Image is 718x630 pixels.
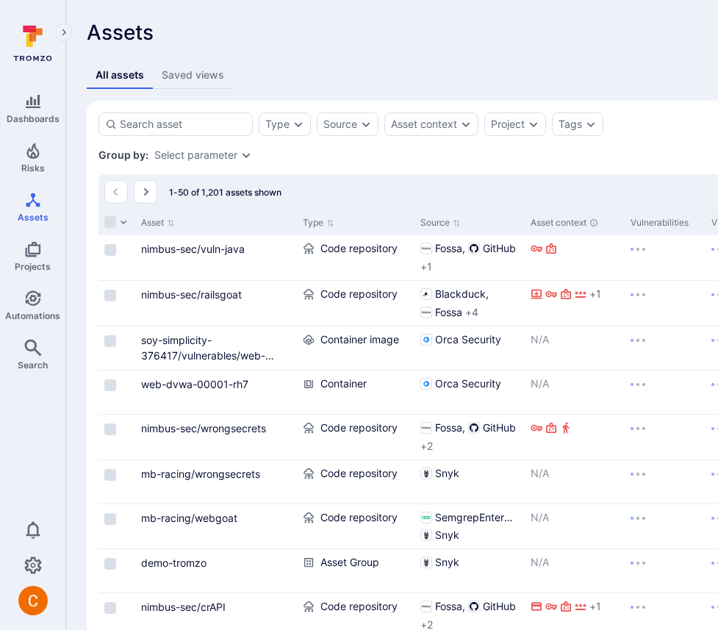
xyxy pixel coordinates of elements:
[625,415,706,459] div: Cell for Vulnerabilities
[320,376,367,391] span: Container
[98,326,135,370] div: Cell for selection
[531,216,619,229] div: Asset context
[531,466,619,481] p: N/A
[135,326,297,370] div: Cell for Asset
[625,504,706,548] div: Cell for Vulnerabilities
[414,504,525,548] div: Cell for Source
[589,599,601,614] span: + 1
[435,332,501,347] span: Orca Security
[98,549,135,593] div: Cell for selection
[483,420,516,435] span: GitHub
[625,460,706,504] div: Cell for Vulnerabilities
[323,118,357,130] button: Source
[135,460,297,504] div: Cell for Asset
[625,235,706,280] div: Cell for Vulnerabilities
[15,261,51,272] span: Projects
[297,371,414,414] div: Cell for Type
[87,21,154,44] span: Assets
[525,504,625,548] div: Cell for Asset context
[141,378,248,390] a: web-dvwa-00001-rh7
[320,241,398,256] span: Code repository
[104,513,116,525] span: Select row
[292,118,304,130] button: Expand dropdown
[297,281,414,326] div: Cell for Type
[55,24,73,41] button: Expand navigation menu
[435,510,519,525] span: SemgrepEnterprise
[141,288,242,301] a: nimbus-sec/railsgoat
[297,549,414,593] div: Cell for Type
[420,440,433,452] span: + 2
[525,281,625,326] div: Cell for Asset context
[414,460,525,504] div: Cell for Source
[435,241,465,256] span: Fossa
[525,460,625,504] div: Cell for Asset context
[96,68,144,82] div: All assets
[162,68,224,82] div: Saved views
[414,281,525,326] div: Cell for Source
[303,217,334,229] button: Sort by Type
[141,601,226,613] a: nimbus-sec/crAPI
[483,241,516,256] span: GitHub
[265,118,290,130] button: Type
[141,468,260,480] a: mb-racing/wrongsecrets
[559,118,582,130] button: Tags
[435,555,459,570] span: Snyk
[435,420,465,435] span: Fossa
[18,212,49,223] span: Assets
[531,376,619,391] p: N/A
[7,113,60,124] span: Dashboards
[631,383,645,386] img: Loading...
[104,180,128,204] button: Go to the previous page
[589,287,601,301] span: + 1
[589,218,598,227] div: Automatically discovered context associated with the asset
[631,339,645,342] img: Loading...
[585,118,597,130] button: Expand dropdown
[435,528,459,543] span: Snyk
[18,359,48,371] span: Search
[414,549,525,593] div: Cell for Source
[465,306,478,318] span: + 4
[631,562,645,565] img: Loading...
[135,549,297,593] div: Cell for Asset
[414,235,525,280] div: Cell for Source
[525,326,625,370] div: Cell for Asset context
[141,422,266,434] a: nimbus-sec/wrongsecrets
[135,281,297,326] div: Cell for Asset
[435,287,489,301] span: Blackduck
[320,510,398,525] span: Code repository
[98,460,135,504] div: Cell for selection
[491,118,525,130] div: Project
[435,376,501,391] span: Orca Security
[631,427,645,430] img: Loading...
[141,334,274,377] a: soy-simplicity-376417/vulnerables/web-dvwa:latest
[297,326,414,370] div: Cell for Type
[104,290,116,301] span: Select row
[141,556,207,569] a: demo-tromzo
[625,371,706,414] div: Cell for Vulnerabilities
[525,549,625,593] div: Cell for Asset context
[625,326,706,370] div: Cell for Vulnerabilities
[59,26,69,39] i: Expand navigation menu
[98,415,135,459] div: Cell for selection
[18,586,48,615] div: Camilo Rivera
[98,281,135,326] div: Cell for selection
[135,235,297,280] div: Cell for Asset
[525,415,625,459] div: Cell for Asset context
[435,466,459,481] span: Snyk
[531,510,619,525] p: N/A
[154,149,252,161] div: grouping parameters
[120,117,246,132] input: Search asset
[528,118,539,130] button: Expand dropdown
[134,180,157,204] button: Go to the next page
[320,332,399,347] span: Container image
[104,379,116,391] span: Select row
[414,371,525,414] div: Cell for Source
[320,420,398,435] span: Code repository
[135,371,297,414] div: Cell for Asset
[104,558,116,570] span: Select row
[320,555,379,570] span: Asset Group
[391,118,457,130] button: Asset context
[625,281,706,326] div: Cell for Vulnerabilities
